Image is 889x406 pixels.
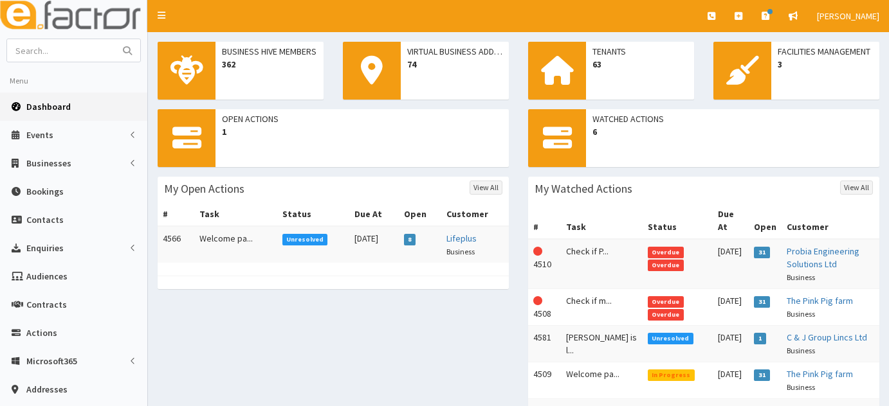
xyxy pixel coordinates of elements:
[535,183,632,195] h3: My Watched Actions
[643,202,713,239] th: Status
[592,58,688,71] span: 63
[787,382,815,392] small: Business
[648,260,684,271] span: Overdue
[592,125,873,138] span: 6
[817,10,879,22] span: [PERSON_NAME]
[528,239,561,289] td: 4510
[787,245,859,270] a: Probia Engineering Solutions Ltd
[158,226,194,263] td: 4566
[349,202,399,226] th: Due At
[533,247,542,256] i: This Action is overdue!
[158,202,194,226] th: #
[648,333,693,344] span: Unresolved
[407,58,502,71] span: 74
[533,296,542,305] i: This Action is overdue!
[754,333,766,344] span: 1
[782,202,879,239] th: Customer
[26,186,64,197] span: Bookings
[222,125,502,138] span: 1
[528,202,561,239] th: #
[787,346,815,355] small: Business
[648,309,684,321] span: Overdue
[749,202,782,239] th: Open
[349,226,399,263] td: [DATE]
[528,289,561,326] td: 4508
[713,362,749,399] td: [DATE]
[194,202,277,226] th: Task
[7,39,115,62] input: Search...
[164,183,244,195] h3: My Open Actions
[648,247,684,258] span: Overdue
[754,369,770,381] span: 31
[26,355,77,367] span: Microsoft365
[713,289,749,326] td: [DATE]
[754,296,770,308] span: 31
[787,272,815,282] small: Business
[26,129,53,141] span: Events
[592,112,873,125] span: Watched Actions
[26,270,68,282] span: Audiences
[222,45,317,58] span: Business Hive Members
[648,296,684,308] span: Overdue
[470,181,502,195] a: View All
[778,58,873,71] span: 3
[787,368,853,380] a: The Pink Pig farm
[713,326,749,362] td: [DATE]
[787,309,815,319] small: Business
[26,101,71,112] span: Dashboard
[407,45,502,58] span: Virtual Business Addresses
[787,331,867,343] a: C & J Group Lincs Ltd
[399,202,441,226] th: Open
[840,181,873,195] a: View All
[592,45,688,58] span: Tenants
[277,202,349,226] th: Status
[222,58,317,71] span: 362
[222,112,502,125] span: Open Actions
[282,234,328,245] span: Unresolved
[713,202,749,239] th: Due At
[561,289,643,326] td: Check if m...
[648,369,695,381] span: In Progress
[778,45,873,58] span: Facilities Management
[26,242,64,254] span: Enquiries
[404,234,416,245] span: 8
[528,362,561,399] td: 4509
[441,202,509,226] th: Customer
[713,239,749,289] td: [DATE]
[561,202,643,239] th: Task
[528,326,561,362] td: 4581
[26,384,68,395] span: Addresses
[561,326,643,362] td: [PERSON_NAME] is l...
[26,327,57,339] span: Actions
[561,362,643,399] td: Welcome pa...
[194,226,277,263] td: Welcome pa...
[561,239,643,289] td: Check if P...
[446,233,477,244] a: Lifeplus
[787,295,853,306] a: The Pink Pig farm
[446,247,475,256] small: Business
[26,214,64,225] span: Contacts
[26,299,67,310] span: Contracts
[26,157,71,169] span: Businesses
[754,247,770,258] span: 31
